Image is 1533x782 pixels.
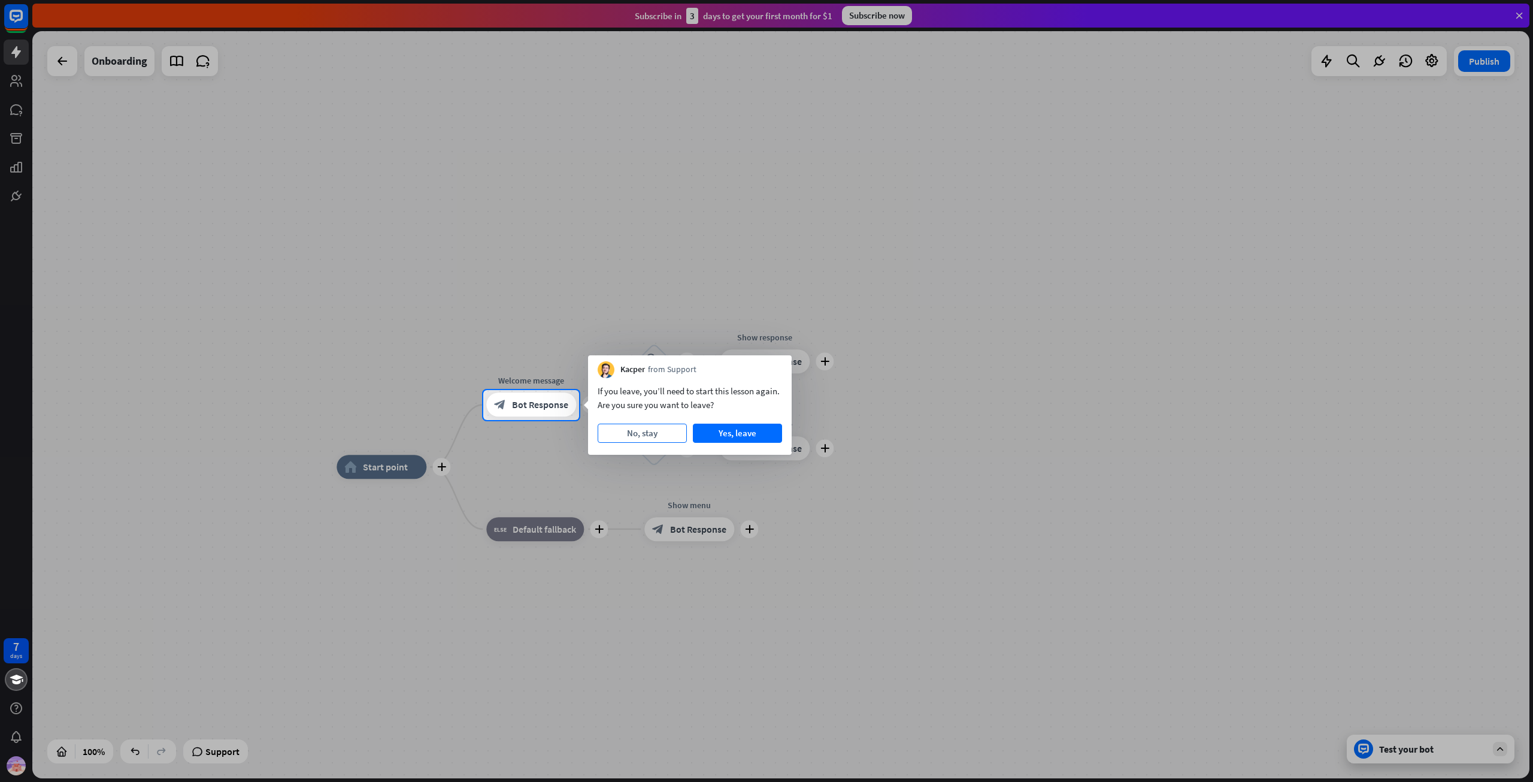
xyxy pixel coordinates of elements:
[620,364,645,376] span: Kacper
[598,384,782,412] div: If you leave, you’ll need to start this lesson again. Are you sure you want to leave?
[494,399,506,411] i: block_bot_response
[648,364,696,376] span: from Support
[10,5,46,41] button: Open LiveChat chat widget
[693,424,782,443] button: Yes, leave
[512,399,568,411] span: Bot Response
[598,424,687,443] button: No, stay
